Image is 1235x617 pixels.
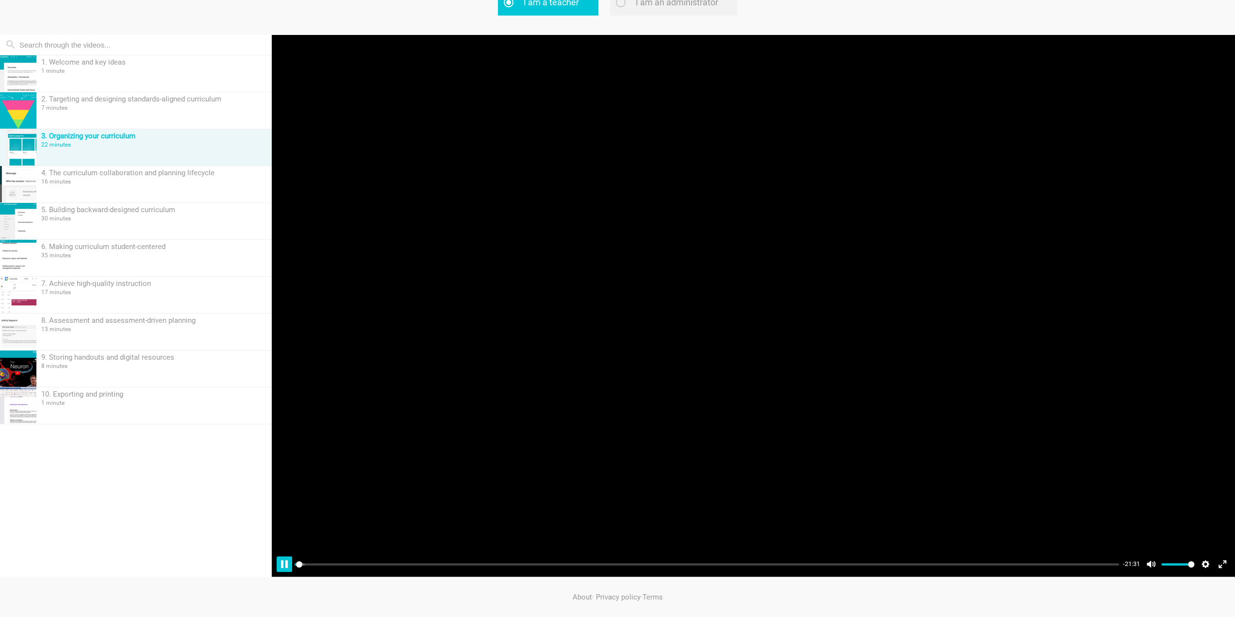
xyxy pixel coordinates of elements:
div: 5. Building backward-designed curriculum [41,205,267,214]
div: 1 minute [41,67,267,74]
div: 17 minutes [41,289,267,296]
div: 4. The curriculum collaboration and planning lifecycle [41,168,267,177]
button: Pause [277,556,292,572]
a: Privacy policy [596,593,641,601]
div: 1 minute [41,400,267,406]
a: Terms [642,593,663,601]
div: 1. Welcome and key ideas [41,58,267,67]
div: 22 minutes [41,141,267,148]
div: 2. Targeting and designing standards-aligned curriculum [41,95,267,103]
div: 16 minutes [41,178,267,185]
div: 9. Storing handouts and digital resources [41,353,267,362]
div: 8. Assessment and assessment-driven planning [41,316,267,325]
div: 7. Achieve high-quality instruction [41,279,267,288]
input: Seek [295,560,1119,569]
input: Volume [1161,560,1194,569]
div: 3. Organizing your curriculum [41,132,267,140]
div: 30 minutes [41,215,267,222]
div: 8 minutes [41,363,267,369]
div: 7 minutes [41,104,267,111]
div: 13 minutes [41,326,267,333]
div: Current time [1120,559,1142,569]
div: 35 minutes [41,252,267,259]
div: 10. Exporting and printing [41,390,267,399]
a: About [573,593,592,601]
div: 6. Making curriculum student-centered [41,242,267,251]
